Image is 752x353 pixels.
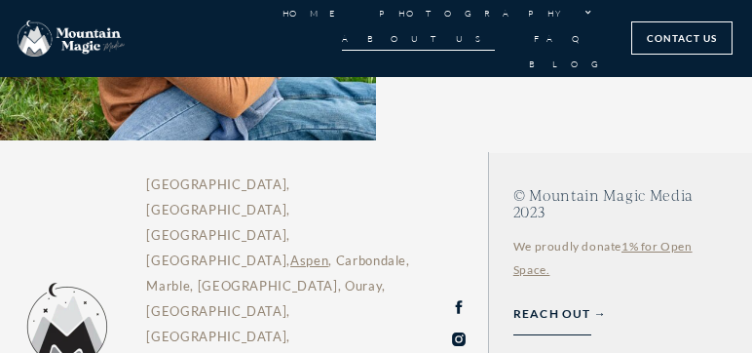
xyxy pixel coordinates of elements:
[529,51,612,76] a: Blog
[513,187,728,220] h4: © Mountain Magic Media 2023
[18,20,125,57] img: Mountain Magic Media photography logo Crested Butte Photographer
[631,21,733,55] a: Contact Us
[513,303,607,325] a: REACH OUT →
[647,27,717,49] span: Contact Us
[513,235,728,282] div: We proudly donate
[534,25,592,51] a: FAQ
[290,253,328,268] a: Aspen
[342,25,495,51] a: About Us
[513,239,693,277] a: 1% for Open Space.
